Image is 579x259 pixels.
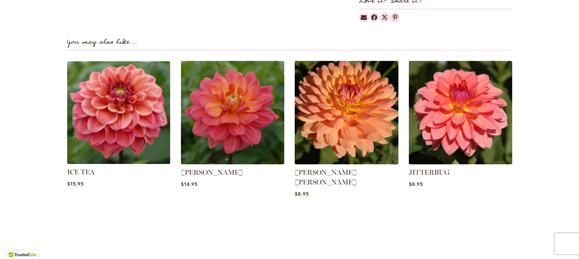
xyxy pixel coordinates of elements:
[181,181,198,187] span: $14.95
[295,159,398,166] a: GABRIELLE MARIE
[67,168,95,176] a: ICE TEA
[181,61,285,165] img: LORA ASHLEY
[181,168,243,176] a: [PERSON_NAME]
[409,181,423,187] span: $8.95
[67,159,170,165] a: ICE TEA
[370,13,379,22] a: Dahlias on Facebook
[295,168,357,186] a: [PERSON_NAME] [PERSON_NAME]
[67,36,137,48] strong: You may also like...
[67,180,84,187] span: $15.95
[295,61,398,165] img: GABRIELLE MARIE
[409,61,513,165] img: JITTERBUG
[409,159,513,166] a: JITTERBUG
[390,13,399,22] a: Dahlias on Pinterest
[65,58,173,166] img: ICE TEA
[5,234,25,254] iframe: Launch Accessibility Center
[409,168,450,176] a: JITTERBUG
[380,13,389,22] a: Dahlias on Twitter
[295,190,309,197] span: $8.95
[181,159,285,166] a: LORA ASHLEY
